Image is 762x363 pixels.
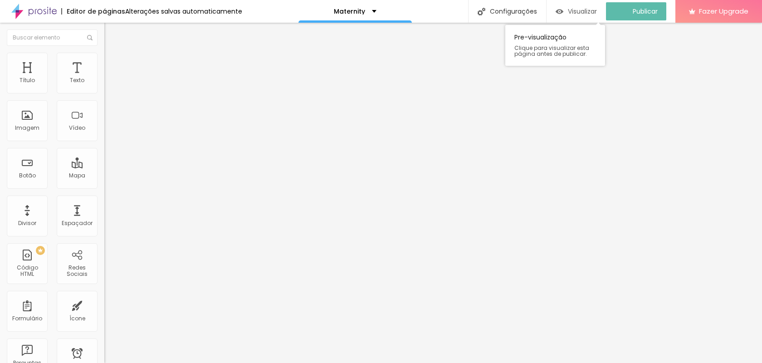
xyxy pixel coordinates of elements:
div: Redes Sociais [59,265,95,278]
button: Visualizar [547,2,606,20]
div: Botão [19,172,36,179]
img: Icone [87,35,93,40]
img: Icone [478,8,485,15]
span: Visualizar [568,8,597,15]
div: Código HTML [9,265,45,278]
img: view-1.svg [556,8,563,15]
div: Editor de páginas [61,8,125,15]
div: Divisor [18,220,36,226]
div: Vídeo [69,125,85,131]
input: Buscar elemento [7,29,98,46]
div: Alterações salvas automaticamente [125,8,242,15]
div: Espaçador [62,220,93,226]
span: Publicar [633,8,658,15]
span: Fazer Upgrade [699,7,748,15]
iframe: Editor [104,23,762,363]
span: Clique para visualizar esta página antes de publicar. [514,45,596,57]
button: Publicar [606,2,666,20]
div: Mapa [69,172,85,179]
div: Imagem [15,125,39,131]
div: Ícone [69,315,85,322]
div: Pre-visualização [505,25,605,66]
div: Formulário [12,315,42,322]
p: Maternity [334,8,365,15]
div: Texto [70,77,84,83]
div: Título [20,77,35,83]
